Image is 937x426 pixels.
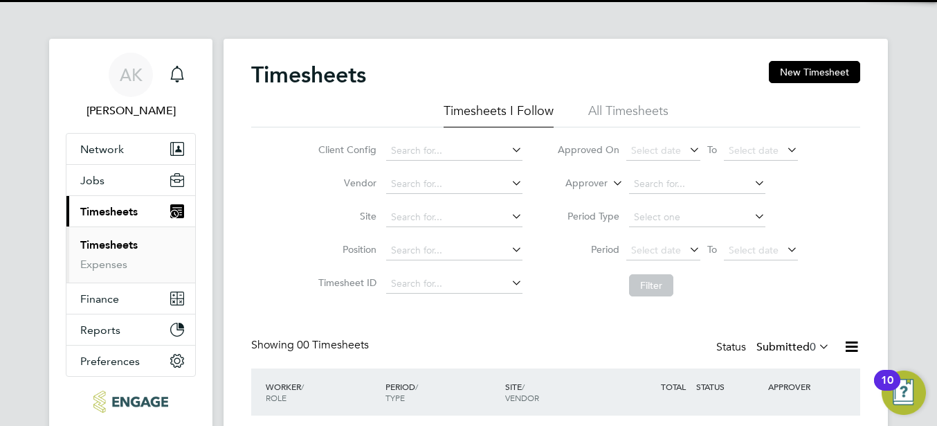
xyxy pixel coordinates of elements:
h2: Timesheets [251,61,366,89]
label: Approved On [557,143,619,156]
label: Client Config [314,143,376,156]
label: Approver [545,177,608,190]
li: All Timesheets [588,103,668,127]
input: Search for... [386,141,522,161]
div: APPROVER [765,374,837,399]
button: Filter [629,274,673,296]
div: WORKER [262,374,382,410]
span: Jobs [80,174,104,187]
button: Open Resource Center, 10 new notifications [882,371,926,415]
span: VENDOR [505,392,539,403]
div: Status [716,338,833,357]
label: Position [314,243,376,256]
label: Site [314,210,376,222]
span: Select date [631,244,681,256]
label: Submitted [756,340,830,354]
span: / [522,381,525,392]
label: Period Type [557,210,619,222]
span: TYPE [385,392,405,403]
span: 0 [810,340,816,354]
div: STATUS [693,374,765,399]
span: Select date [729,144,779,157]
input: Select one [629,208,765,227]
a: Expenses [80,258,127,271]
span: AK [120,66,143,84]
input: Search for... [386,241,522,260]
span: ROLE [266,392,286,403]
span: Reports [80,323,120,337]
span: Select date [729,244,779,256]
span: Timesheets [80,205,138,218]
label: Timesheet ID [314,276,376,289]
div: Showing [251,338,372,353]
span: To [703,240,721,258]
input: Search for... [386,175,522,194]
button: Timesheets [66,196,195,227]
span: Network [80,143,124,156]
button: New Timesheet [769,61,860,83]
input: Search for... [386,208,522,227]
a: Go to home page [66,391,196,413]
div: SITE [502,374,621,410]
span: 00 Timesheets [297,338,369,352]
button: Network [66,134,195,164]
div: PERIOD [382,374,502,410]
label: Vendor [314,177,376,189]
div: Timesheets [66,227,195,283]
span: TOTAL [661,381,686,392]
span: Select date [631,144,681,157]
button: Jobs [66,165,195,195]
button: Reports [66,314,195,345]
span: To [703,141,721,159]
span: / [301,381,304,392]
input: Search for... [386,274,522,294]
span: Finance [80,292,119,305]
span: Preferences [80,355,140,368]
a: AK[PERSON_NAME] [66,53,196,119]
div: 10 [881,380,893,398]
label: Period [557,243,619,256]
button: Preferences [66,346,195,376]
img: ncclondon-logo-retina.png [93,391,167,413]
span: / [415,381,418,392]
li: Timesheets I Follow [444,103,554,127]
span: Anna Kucharska [66,103,196,119]
button: Finance [66,283,195,314]
input: Search for... [629,175,765,194]
a: Timesheets [80,238,138,251]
